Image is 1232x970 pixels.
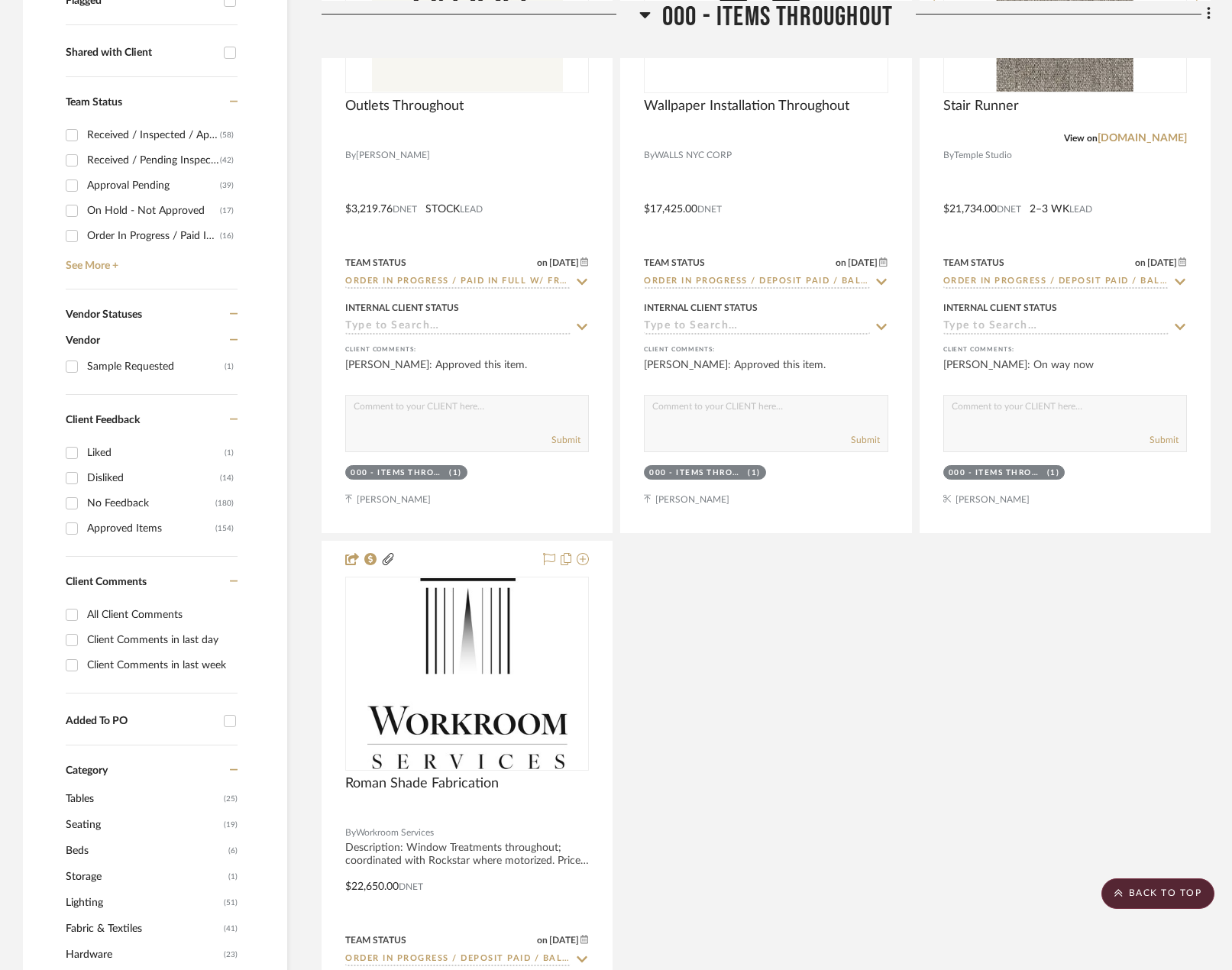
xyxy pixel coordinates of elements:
[345,933,406,947] div: Team Status
[224,813,238,837] span: (19)
[954,148,1012,163] span: Temple Studio
[644,320,869,335] input: Type to Search…
[356,826,434,840] span: Workroom Services
[220,173,234,198] div: (39)
[548,935,580,946] span: [DATE]
[87,123,220,147] div: Received / Inspected / Approved
[345,775,499,792] span: Roman Shade Fabrication
[351,467,445,479] div: 000 - ITEMS THROUGHOUT
[649,467,744,479] div: 000 - ITEMS THROUGHOUT
[1101,878,1214,909] scroll-to-top-button: BACK TO TOP
[537,258,548,267] span: on
[1064,134,1098,143] span: View on
[224,917,238,941] span: (41)
[215,516,234,541] div: (154)
[87,199,220,223] div: On Hold - Not Approved
[644,275,869,289] input: Type to Search…
[225,354,234,379] div: (1)
[345,98,464,115] span: Outlets Throughout
[943,301,1057,315] div: Internal Client Status
[87,491,215,516] div: No Feedback
[66,577,147,587] span: Client Comments
[1047,467,1060,479] div: (1)
[66,97,122,108] span: Team Status
[345,952,571,967] input: Type to Search…
[220,123,234,147] div: (58)
[367,578,567,769] img: Roman Shade Fabrication
[87,653,234,677] div: Client Comments in last week
[224,787,238,811] span: (25)
[66,916,220,942] span: Fabric & Textiles
[66,838,225,864] span: Beds
[644,98,849,115] span: Wallpaper Installation Throughout
[228,865,238,889] span: (1)
[66,864,225,890] span: Storage
[345,256,406,270] div: Team Status
[943,275,1169,289] input: Type to Search…
[220,199,234,223] div: (17)
[224,891,238,915] span: (51)
[949,467,1043,479] div: 000 - ITEMS THROUGHOUT
[644,357,888,388] div: [PERSON_NAME]: Approved this item.
[220,466,234,490] div: (14)
[66,415,140,425] span: Client Feedback
[1146,257,1179,268] span: [DATE]
[87,224,220,248] div: Order In Progress / Paid In Full w/ Freight, No Balance due
[537,936,548,945] span: on
[224,943,238,967] span: (23)
[87,628,234,652] div: Client Comments in last day
[1135,258,1146,267] span: on
[836,258,846,267] span: on
[87,441,225,465] div: Liked
[943,148,954,163] span: By
[87,466,220,490] div: Disliked
[748,467,761,479] div: (1)
[943,320,1169,335] input: Type to Search…
[846,257,879,268] span: [DATE]
[943,357,1187,388] div: [PERSON_NAME]: On way now
[345,148,356,163] span: By
[66,786,220,812] span: Tables
[225,441,234,465] div: (1)
[215,491,234,516] div: (180)
[87,173,220,198] div: Approval Pending
[66,942,220,968] span: Hardware
[1150,433,1179,447] button: Submit
[644,148,655,163] span: By
[644,256,705,270] div: Team Status
[87,516,215,541] div: Approved Items
[943,256,1004,270] div: Team Status
[228,839,238,863] span: (6)
[66,715,216,728] div: Added To PO
[220,224,234,248] div: (16)
[449,467,462,479] div: (1)
[87,603,234,627] div: All Client Comments
[345,320,571,335] input: Type to Search…
[551,433,580,447] button: Submit
[1098,133,1187,144] a: [DOMAIN_NAME]
[345,275,571,289] input: Type to Search…
[87,148,220,173] div: Received / Pending Inspection
[66,890,220,916] span: Lighting
[66,335,100,346] span: Vendor
[87,354,225,379] div: Sample Requested
[851,433,880,447] button: Submit
[345,357,589,388] div: [PERSON_NAME]: Approved this item.
[345,826,356,840] span: By
[943,98,1019,115] span: Stair Runner
[66,812,220,838] span: Seating
[62,248,238,273] a: See More +
[356,148,430,163] span: [PERSON_NAME]
[66,309,142,320] span: Vendor Statuses
[548,257,580,268] span: [DATE]
[644,301,758,315] div: Internal Client Status
[220,148,234,173] div: (42)
[66,765,108,778] span: Category
[655,148,732,163] span: WALLS NYC CORP
[345,301,459,315] div: Internal Client Status
[66,47,216,60] div: Shared with Client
